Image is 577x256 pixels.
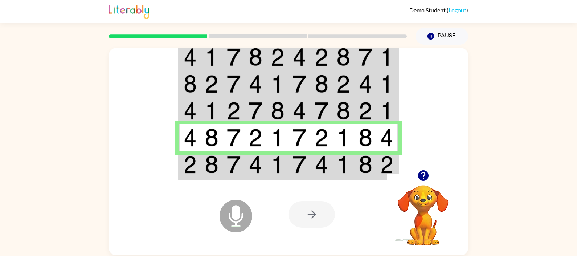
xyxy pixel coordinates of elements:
[359,102,372,120] img: 2
[271,129,285,147] img: 1
[249,155,262,174] img: 4
[416,28,468,45] button: Pause
[249,48,262,66] img: 8
[227,102,241,120] img: 2
[292,102,306,120] img: 4
[271,155,285,174] img: 1
[271,75,285,93] img: 1
[184,75,197,93] img: 8
[380,48,393,66] img: 1
[315,48,328,66] img: 2
[109,3,149,19] img: Literably
[205,129,218,147] img: 8
[409,7,468,13] div: ( )
[249,129,262,147] img: 2
[205,75,218,93] img: 2
[184,48,197,66] img: 4
[336,48,350,66] img: 8
[359,48,372,66] img: 7
[292,75,306,93] img: 7
[336,155,350,174] img: 1
[380,102,393,120] img: 1
[359,155,372,174] img: 8
[292,155,306,174] img: 7
[409,7,447,13] span: Demo Student
[336,75,350,93] img: 2
[380,129,393,147] img: 4
[336,102,350,120] img: 8
[292,48,306,66] img: 4
[315,75,328,93] img: 8
[249,75,262,93] img: 4
[227,155,241,174] img: 7
[315,155,328,174] img: 4
[315,102,328,120] img: 7
[271,102,285,120] img: 8
[184,102,197,120] img: 4
[249,102,262,120] img: 7
[359,129,372,147] img: 8
[205,48,218,66] img: 1
[336,129,350,147] img: 1
[227,48,241,66] img: 7
[205,155,218,174] img: 8
[184,129,197,147] img: 4
[315,129,328,147] img: 2
[380,155,393,174] img: 2
[271,48,285,66] img: 2
[359,75,372,93] img: 4
[184,155,197,174] img: 2
[449,7,466,13] a: Logout
[227,75,241,93] img: 7
[205,102,218,120] img: 1
[380,75,393,93] img: 1
[227,129,241,147] img: 7
[292,129,306,147] img: 7
[387,174,459,247] video: Your browser must support playing .mp4 files to use Literably. Please try using another browser.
